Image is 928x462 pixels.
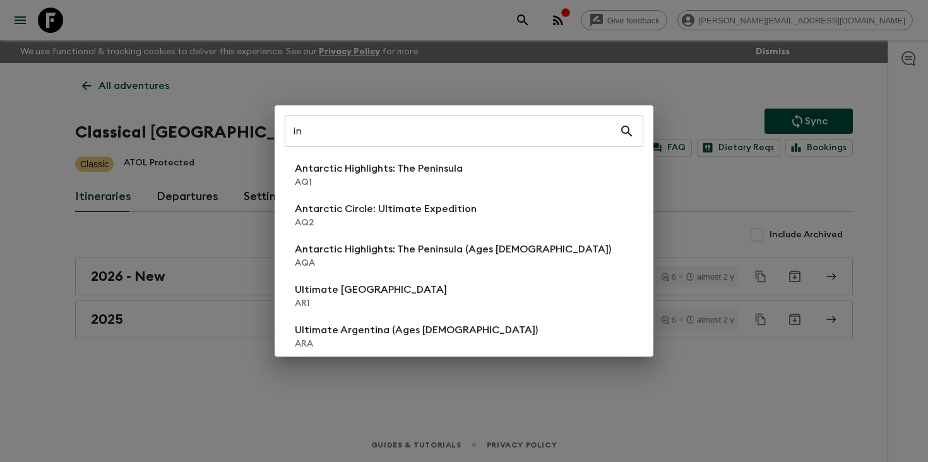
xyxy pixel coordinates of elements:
p: AQ1 [295,176,463,189]
p: Ultimate [GEOGRAPHIC_DATA] [295,282,447,297]
input: Search adventures... [285,114,619,149]
p: AQ2 [295,216,477,229]
p: Ultimate Argentina (Ages [DEMOGRAPHIC_DATA]) [295,323,538,338]
p: AQA [295,257,611,269]
p: Antarctic Circle: Ultimate Expedition [295,201,477,216]
p: Antarctic Highlights: The Peninsula [295,161,463,176]
p: AR1 [295,297,447,310]
p: ARA [295,338,538,350]
p: Antarctic Highlights: The Peninsula (Ages [DEMOGRAPHIC_DATA]) [295,242,611,257]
